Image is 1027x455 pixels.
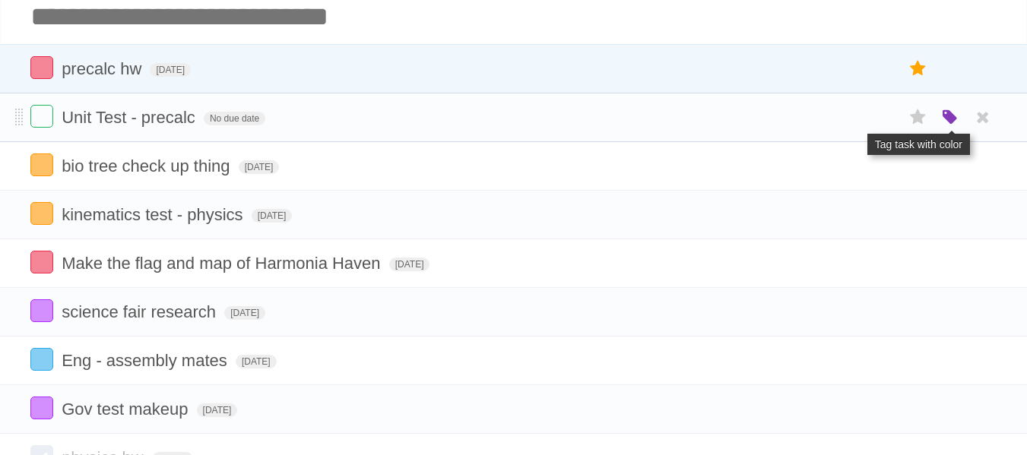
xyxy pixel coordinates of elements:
span: bio tree check up thing [62,156,233,175]
span: kinematics test - physics [62,205,246,224]
label: Done [30,251,53,273]
span: [DATE] [252,209,293,223]
span: [DATE] [224,306,265,320]
span: [DATE] [197,403,238,417]
label: Done [30,202,53,225]
label: Star task [904,105,933,130]
label: Done [30,397,53,419]
label: Done [30,105,53,128]
span: No due date [204,112,265,125]
span: Gov test makeup [62,400,192,419]
span: [DATE] [389,258,430,271]
span: Eng - assembly mates [62,351,231,370]
span: [DATE] [150,63,191,77]
span: Unit Test - precalc [62,108,199,127]
label: Done [30,299,53,322]
span: Make the flag and map of Harmonia Haven [62,254,384,273]
span: precalc hw [62,59,145,78]
span: [DATE] [239,160,280,174]
label: Star task [904,56,933,81]
label: Done [30,348,53,371]
label: Done [30,153,53,176]
label: Done [30,56,53,79]
span: [DATE] [236,355,277,368]
span: science fair research [62,302,220,321]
